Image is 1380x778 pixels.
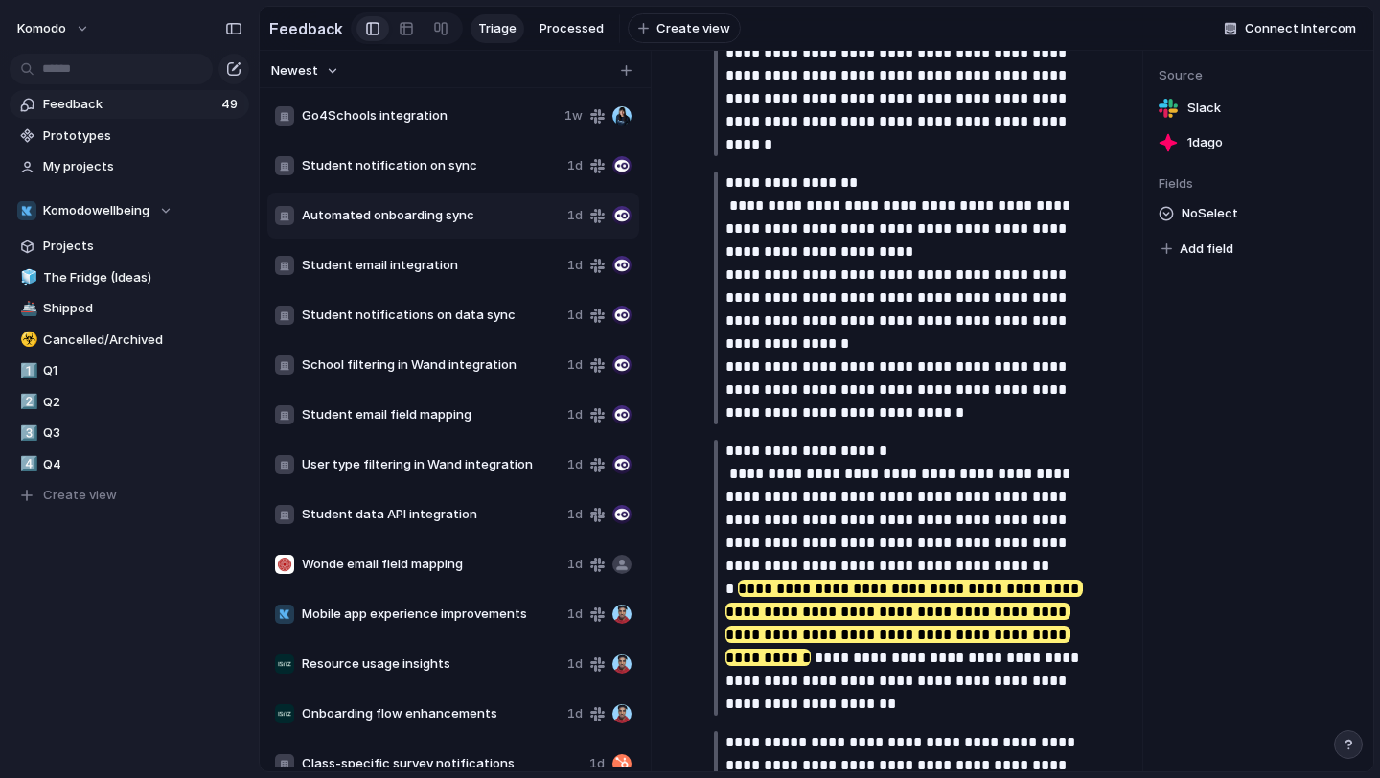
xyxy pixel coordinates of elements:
[43,157,242,176] span: My projects
[221,95,241,114] span: 49
[43,299,242,318] span: Shipped
[567,605,583,624] span: 1d
[302,306,560,325] span: Student notifications on data sync
[43,455,242,474] span: Q4
[20,329,34,351] div: ☣️
[589,754,605,773] span: 1d
[567,156,583,175] span: 1d
[532,14,611,43] a: Processed
[1182,202,1238,225] span: No Select
[302,455,560,474] span: User type filtering in Wand integration
[17,331,36,350] button: ☣️
[564,106,583,126] span: 1w
[10,388,249,417] a: 2️⃣Q2
[10,450,249,479] a: 4️⃣Q4
[1159,237,1236,262] button: Add field
[1180,240,1233,259] span: Add field
[20,266,34,288] div: 🧊
[20,360,34,382] div: 1️⃣
[17,455,36,474] button: 4️⃣
[628,13,741,44] button: Create view
[567,256,583,275] span: 1d
[302,555,560,574] span: Wonde email field mapping
[17,299,36,318] button: 🚢
[302,754,582,773] span: Class-specific survey notifications
[17,423,36,443] button: 3️⃣
[43,201,149,220] span: Komodowellbeing
[10,152,249,181] a: My projects
[20,453,34,475] div: 4️⃣
[302,355,560,375] span: School filtering in Wand integration
[1245,19,1356,38] span: Connect Intercom
[567,505,583,524] span: 1d
[1159,66,1358,85] span: Source
[10,196,249,225] button: Komodowellbeing
[1159,174,1358,194] span: Fields
[567,206,583,225] span: 1d
[20,391,34,413] div: 2️⃣
[17,19,66,38] span: Komodo
[268,58,342,83] button: Newest
[10,326,249,355] a: ☣️Cancelled/Archived
[43,393,242,412] span: Q2
[17,268,36,287] button: 🧊
[478,19,517,38] span: Triage
[567,306,583,325] span: 1d
[302,704,560,723] span: Onboarding flow enhancements
[302,405,560,424] span: Student email field mapping
[43,331,242,350] span: Cancelled/Archived
[1187,99,1221,118] span: Slack
[43,95,216,114] span: Feedback
[567,555,583,574] span: 1d
[20,423,34,445] div: 3️⃣
[20,298,34,320] div: 🚢
[10,481,249,510] button: Create view
[10,122,249,150] a: Prototypes
[540,19,604,38] span: Processed
[10,419,249,447] a: 3️⃣Q3
[43,237,242,256] span: Projects
[302,505,560,524] span: Student data API integration
[10,232,249,261] a: Projects
[302,654,560,674] span: Resource usage insights
[302,206,560,225] span: Automated onboarding sync
[43,486,117,505] span: Create view
[1187,133,1223,152] span: 1d ago
[567,455,583,474] span: 1d
[567,355,583,375] span: 1d
[10,263,249,292] a: 🧊The Fridge (Ideas)
[9,13,100,44] button: Komodo
[43,126,242,146] span: Prototypes
[10,90,249,119] a: Feedback49
[43,361,242,380] span: Q1
[1159,95,1358,122] a: Slack
[10,356,249,385] a: 1️⃣Q1
[567,654,583,674] span: 1d
[302,256,560,275] span: Student email integration
[471,14,524,43] a: Triage
[656,19,730,38] span: Create view
[10,294,249,323] a: 🚢Shipped
[17,361,36,380] button: 1️⃣
[1216,14,1364,43] button: Connect Intercom
[271,61,318,80] span: Newest
[269,17,343,40] h2: Feedback
[567,704,583,723] span: 1d
[302,605,560,624] span: Mobile app experience improvements
[302,106,557,126] span: Go4Schools integration
[302,156,560,175] span: Student notification on sync
[43,268,242,287] span: The Fridge (Ideas)
[567,405,583,424] span: 1d
[17,393,36,412] button: 2️⃣
[43,423,242,443] span: Q3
